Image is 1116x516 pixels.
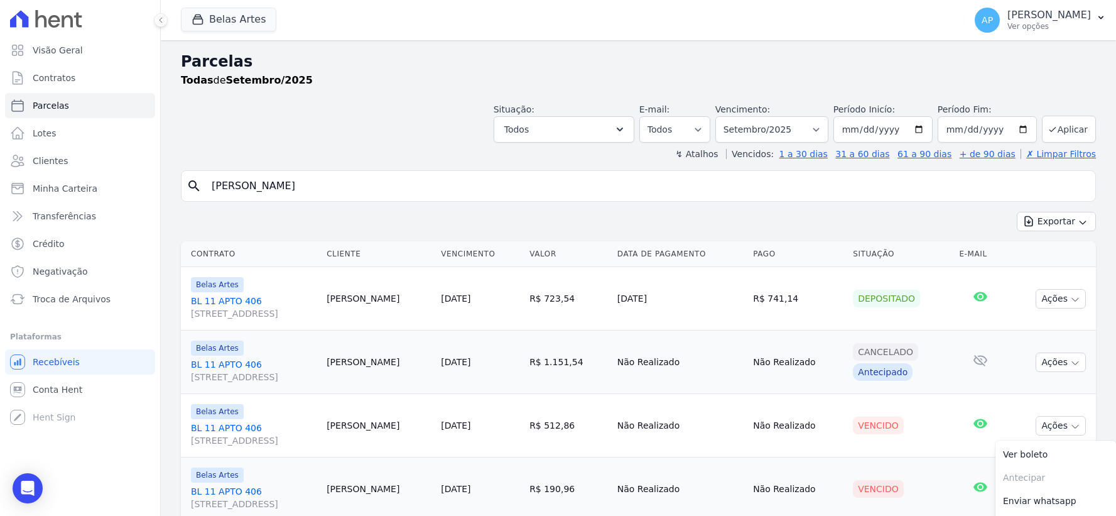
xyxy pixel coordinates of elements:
[5,176,155,201] a: Minha Carteira
[181,241,322,267] th: Contrato
[322,331,436,394] td: [PERSON_NAME]
[5,231,155,256] a: Crédito
[191,422,317,447] a: BL 11 APTO 406[STREET_ADDRESS]
[960,149,1016,159] a: + de 90 dias
[612,331,748,394] td: Não Realizado
[995,490,1116,513] a: Enviar whatsapp
[853,480,904,498] div: Vencido
[441,294,470,304] a: [DATE]
[5,259,155,284] a: Negativação
[441,357,470,367] a: [DATE]
[995,443,1116,466] a: Ver boleto
[612,267,748,331] td: [DATE]
[13,473,43,503] div: Open Intercom Messenger
[524,394,612,458] td: R$ 512,86
[441,420,470,431] a: [DATE]
[853,290,920,307] div: Depositado
[1007,9,1091,21] p: [PERSON_NAME]
[897,149,951,159] a: 61 a 90 dias
[191,485,317,510] a: BL 11 APTO 406[STREET_ADDRESS]
[191,307,317,320] span: [STREET_ADDRESS]
[191,498,317,510] span: [STREET_ADDRESS]
[322,267,436,331] td: [PERSON_NAME]
[322,241,436,267] th: Cliente
[191,277,244,292] span: Belas Artes
[181,50,1096,73] h2: Parcelas
[504,122,529,137] span: Todos
[5,148,155,173] a: Clientes
[748,267,848,331] td: R$ 741,14
[1036,289,1086,309] button: Ações
[322,394,436,458] td: [PERSON_NAME]
[191,371,317,383] span: [STREET_ADDRESS]
[1021,149,1096,159] a: ✗ Limpar Filtros
[191,404,244,419] span: Belas Artes
[181,8,276,31] button: Belas Artes
[612,394,748,458] td: Não Realizado
[5,65,155,91] a: Contratos
[954,241,1006,267] th: E-mail
[191,358,317,383] a: BL 11 APTO 406[STREET_ADDRESS]
[191,341,244,356] span: Belas Artes
[441,484,470,494] a: [DATE]
[639,104,670,114] label: E-mail:
[181,73,313,88] p: de
[853,343,918,361] div: Cancelado
[204,173,1090,199] input: Buscar por nome do lote ou do cliente
[748,241,848,267] th: Pago
[982,16,993,25] span: AP
[1036,353,1086,372] button: Ações
[524,241,612,267] th: Valor
[612,241,748,267] th: Data de Pagamento
[5,349,155,375] a: Recebíveis
[33,127,57,140] span: Lotes
[191,434,317,447] span: [STREET_ADDRESS]
[524,267,612,331] td: R$ 723,54
[181,74,214,86] strong: Todas
[33,210,96,222] span: Transferências
[187,178,202,194] i: search
[726,149,774,159] label: Vencidos:
[1007,21,1091,31] p: Ver opções
[748,394,848,458] td: Não Realizado
[33,356,80,368] span: Recebíveis
[938,103,1037,116] label: Período Fim:
[779,149,828,159] a: 1 a 30 dias
[191,468,244,483] span: Belas Artes
[33,155,68,167] span: Clientes
[848,241,954,267] th: Situação
[33,383,82,396] span: Conta Hent
[5,287,155,312] a: Troca de Arquivos
[10,329,150,344] div: Plataformas
[5,38,155,63] a: Visão Geral
[1042,116,1096,143] button: Aplicar
[1036,416,1086,436] button: Ações
[494,104,534,114] label: Situação:
[226,74,313,86] strong: Setembro/2025
[33,265,88,278] span: Negativação
[5,121,155,146] a: Lotes
[33,238,65,250] span: Crédito
[853,363,913,381] div: Antecipado
[1017,212,1096,231] button: Exportar
[494,116,634,143] button: Todos
[436,241,524,267] th: Vencimento
[33,182,97,195] span: Minha Carteira
[995,466,1116,490] span: Antecipar
[715,104,770,114] label: Vencimento:
[5,377,155,402] a: Conta Hent
[33,72,75,84] span: Contratos
[33,293,111,305] span: Troca de Arquivos
[524,331,612,394] td: R$ 1.151,54
[853,417,904,434] div: Vencido
[835,149,889,159] a: 31 a 60 dias
[5,204,155,229] a: Transferências
[833,104,895,114] label: Período Inicío:
[33,99,69,112] span: Parcelas
[675,149,718,159] label: ↯ Atalhos
[33,44,83,57] span: Visão Geral
[965,3,1116,38] button: AP [PERSON_NAME] Ver opções
[5,93,155,118] a: Parcelas
[748,331,848,394] td: Não Realizado
[191,295,317,320] a: BL 11 APTO 406[STREET_ADDRESS]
